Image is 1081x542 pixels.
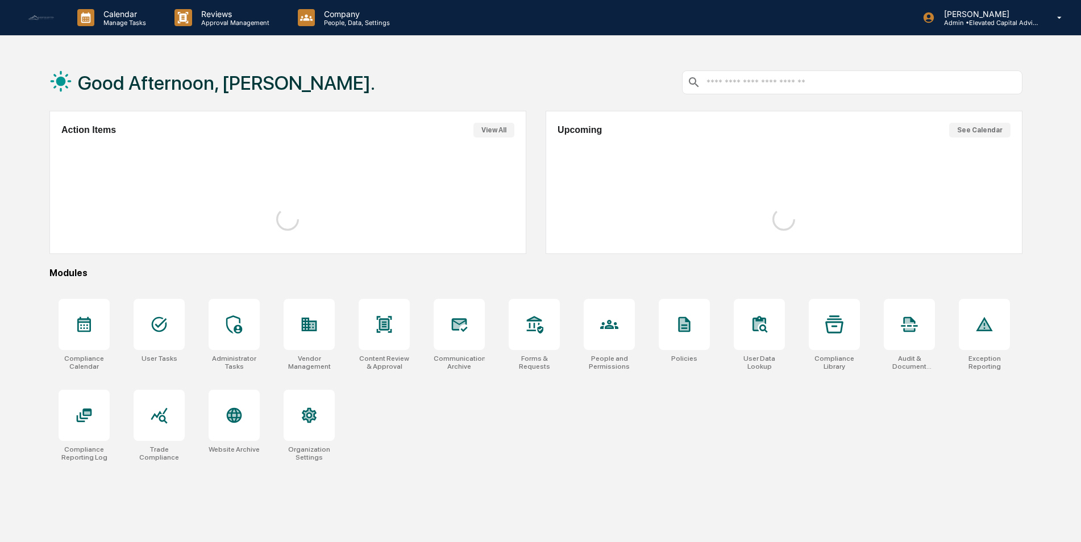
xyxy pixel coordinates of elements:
h2: Upcoming [558,125,602,135]
div: Compliance Library [809,355,860,370]
div: Trade Compliance [134,445,185,461]
button: See Calendar [949,123,1011,137]
div: Organization Settings [284,445,335,461]
p: Reviews [192,9,275,19]
p: Approval Management [192,19,275,27]
p: People, Data, Settings [315,19,396,27]
div: Forms & Requests [509,355,560,370]
button: View All [473,123,514,137]
p: Calendar [94,9,152,19]
div: Exception Reporting [959,355,1010,370]
img: logo [27,15,55,21]
h2: Action Items [61,125,116,135]
p: Admin • Elevated Capital Advisors [935,19,1041,27]
div: Administrator Tasks [209,355,260,370]
div: Website Archive [209,445,260,453]
div: User Tasks [142,355,177,362]
div: User Data Lookup [734,355,785,370]
p: Company [315,9,396,19]
div: Content Review & Approval [359,355,410,370]
div: Communications Archive [434,355,485,370]
div: Compliance Reporting Log [59,445,110,461]
p: [PERSON_NAME] [935,9,1041,19]
div: Vendor Management [284,355,335,370]
h1: Good Afternoon, [PERSON_NAME]. [78,72,375,94]
div: People and Permissions [584,355,635,370]
p: Manage Tasks [94,19,152,27]
div: Modules [49,268,1022,278]
div: Compliance Calendar [59,355,110,370]
div: Audit & Document Logs [884,355,935,370]
div: Policies [671,355,697,362]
